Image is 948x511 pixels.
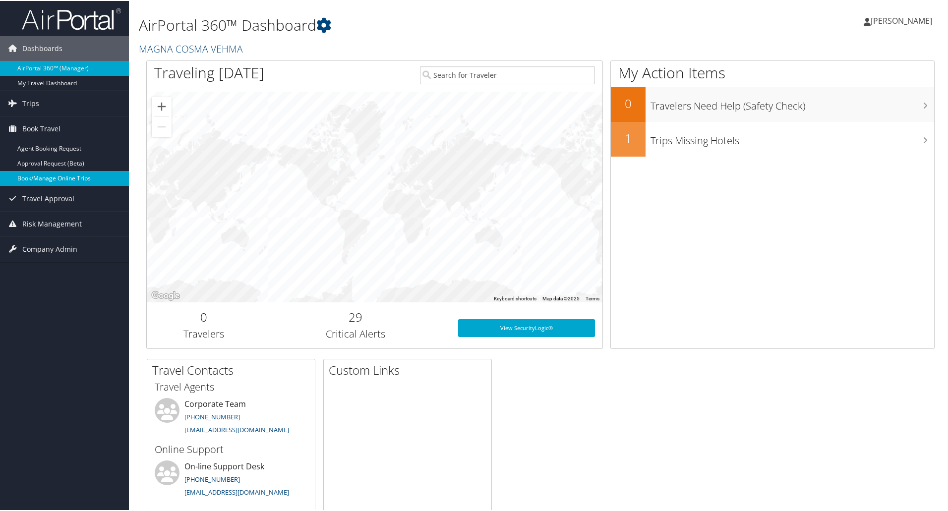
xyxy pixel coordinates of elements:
a: Terms (opens in new tab) [586,295,599,300]
span: Travel Approval [22,185,74,210]
h2: 29 [268,308,443,325]
button: Zoom out [152,116,172,136]
h2: 1 [611,129,646,146]
h2: 0 [154,308,253,325]
h1: AirPortal 360™ Dashboard [139,14,674,35]
a: MAGNA COSMA VEHMA [139,41,245,55]
h2: Custom Links [329,361,491,378]
a: 1Trips Missing Hotels [611,121,934,156]
span: Map data ©2025 [542,295,580,300]
span: Trips [22,90,39,115]
button: Keyboard shortcuts [494,294,536,301]
img: airportal-logo.png [22,6,121,30]
img: Google [149,288,182,301]
h3: Online Support [155,442,307,455]
span: Book Travel [22,115,60,140]
a: [PHONE_NUMBER] [184,474,240,483]
h3: Travelers Need Help (Safety Check) [651,93,934,112]
h3: Critical Alerts [268,326,443,340]
span: Company Admin [22,236,77,261]
input: Search for Traveler [420,65,595,83]
a: [PHONE_NUMBER] [184,411,240,420]
a: [EMAIL_ADDRESS][DOMAIN_NAME] [184,487,289,496]
h1: My Action Items [611,61,934,82]
h3: Travel Agents [155,379,307,393]
li: On-line Support Desk [150,459,312,500]
a: [PERSON_NAME] [864,5,942,35]
span: Risk Management [22,211,82,235]
h3: Trips Missing Hotels [651,128,934,147]
h3: Travelers [154,326,253,340]
button: Zoom in [152,96,172,115]
a: View SecurityLogic® [458,318,595,336]
li: Corporate Team [150,397,312,438]
a: 0Travelers Need Help (Safety Check) [611,86,934,121]
h2: 0 [611,94,646,111]
a: [EMAIL_ADDRESS][DOMAIN_NAME] [184,424,289,433]
a: Open this area in Google Maps (opens a new window) [149,288,182,301]
span: Dashboards [22,35,62,60]
h1: Traveling [DATE] [154,61,264,82]
h2: Travel Contacts [152,361,315,378]
span: [PERSON_NAME] [871,14,932,25]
